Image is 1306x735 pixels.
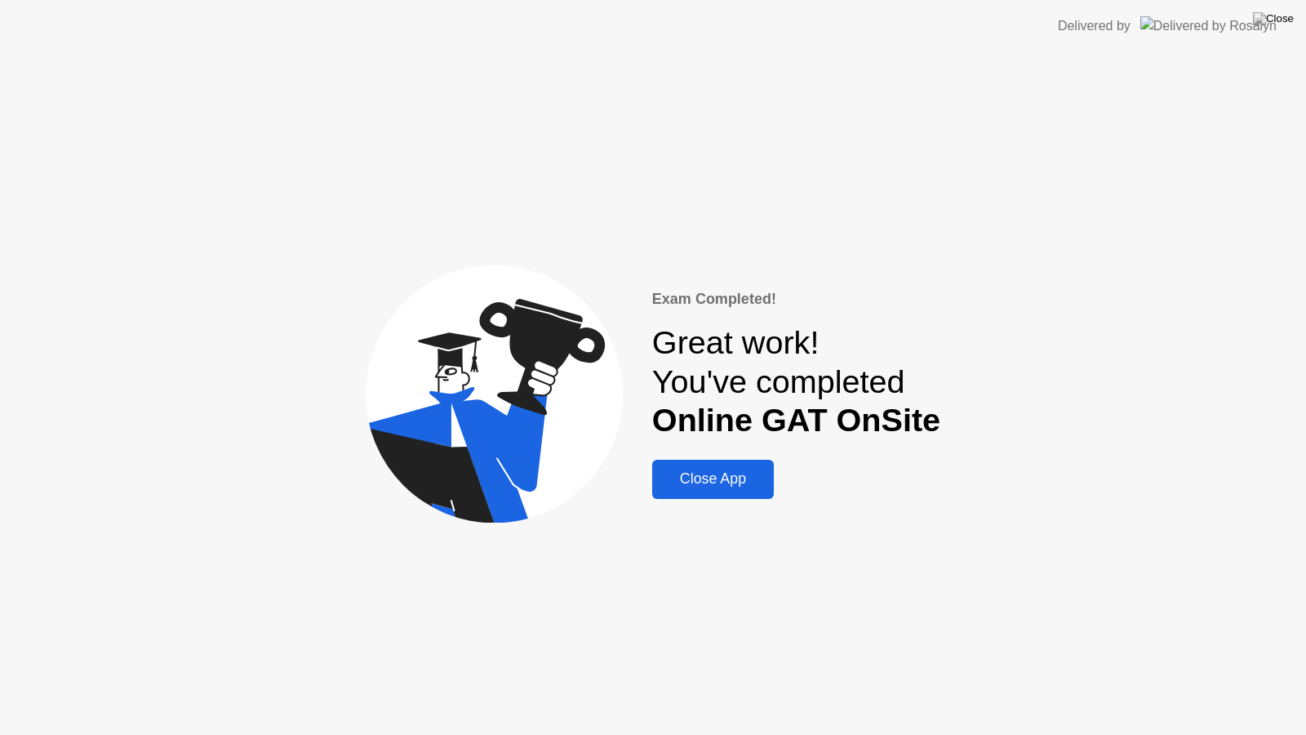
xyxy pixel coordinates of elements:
div: Great work! You've completed [652,323,940,440]
img: Delivered by Rosalyn [1140,16,1277,35]
button: Close App [652,460,774,499]
div: Exam Completed! [652,288,940,310]
div: Close App [657,470,769,488]
img: Close [1253,12,1294,25]
div: Delivered by [1058,16,1131,36]
b: Online GAT OnSite [652,402,940,438]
